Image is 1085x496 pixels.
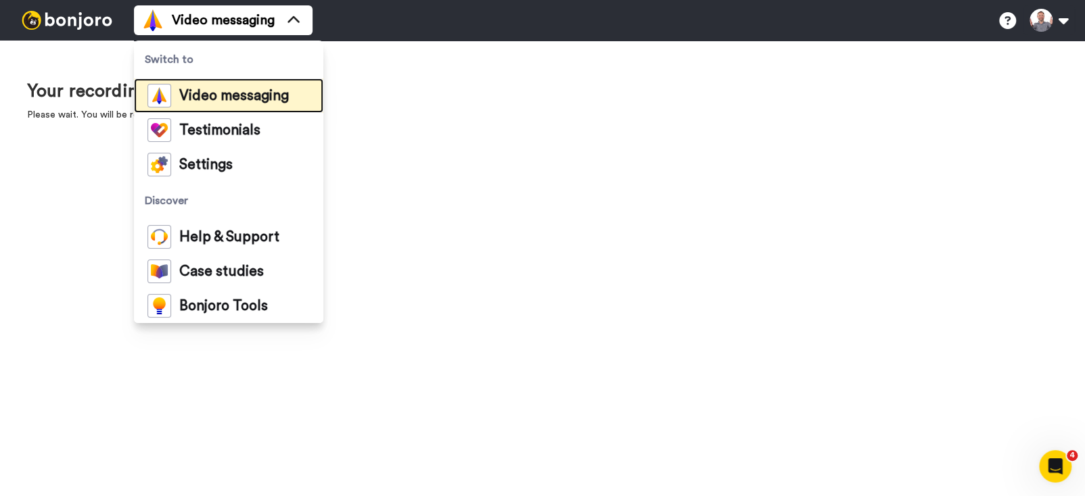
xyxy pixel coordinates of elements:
span: 4 [1067,450,1078,461]
span: Case studies [179,265,264,278]
a: Video messaging [134,78,323,113]
img: case-study-colored.svg [147,259,171,283]
a: Bonjoro Tools [134,289,323,323]
img: help-and-support-colored.svg [147,225,171,249]
span: Switch to [134,41,323,78]
a: Case studies [134,254,323,289]
img: bj-tools-colored.svg [147,294,171,318]
span: Help & Support [179,230,279,244]
h1: Your recording is processing... [27,81,294,101]
img: tm-color.svg [147,118,171,142]
p: Please wait. You will be redirected shortly. [27,108,294,122]
span: Video messaging [179,89,289,103]
img: bj-logo-header-white.svg [16,11,118,30]
span: Settings [179,158,233,172]
span: Testimonials [179,124,260,137]
img: settings-colored.svg [147,153,171,176]
a: Settings [134,147,323,182]
img: vm-color.svg [147,84,171,107]
img: vm-color.svg [142,9,164,31]
a: Help & Support [134,220,323,254]
span: Discover [134,182,323,220]
span: Bonjoro Tools [179,299,268,313]
span: Video messaging [172,11,275,30]
iframe: Intercom live chat [1039,450,1071,482]
a: Testimonials [134,113,323,147]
